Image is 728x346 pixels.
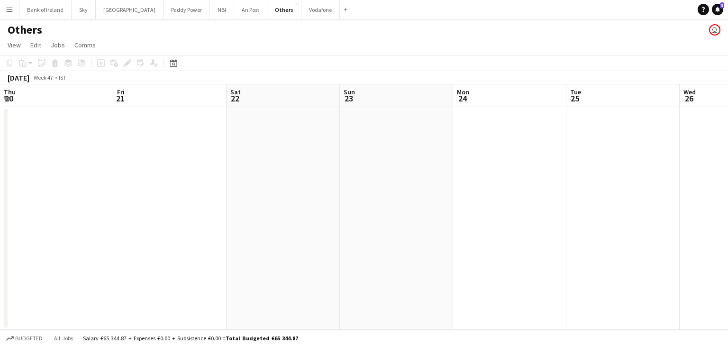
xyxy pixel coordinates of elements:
[19,0,72,19] button: Bank of Ireland
[301,0,340,19] button: Vodafone
[2,93,16,104] span: 20
[96,0,164,19] button: [GEOGRAPHIC_DATA]
[683,88,696,96] span: Wed
[4,88,16,96] span: Thu
[8,41,21,49] span: View
[27,39,45,51] a: Edit
[47,39,69,51] a: Jobs
[712,4,723,15] a: 3
[71,39,100,51] a: Comms
[83,335,298,342] div: Salary €65 344.87 + Expenses €0.00 + Subsistence €0.00 =
[8,73,29,82] div: [DATE]
[116,93,125,104] span: 21
[342,93,355,104] span: 23
[72,0,96,19] button: Sky
[210,0,234,19] button: NBI
[267,0,301,19] button: Others
[5,333,44,344] button: Budgeted
[164,0,210,19] button: Paddy Power
[30,41,41,49] span: Edit
[709,24,720,36] app-user-avatar: Katie Shovlin
[74,41,96,49] span: Comms
[4,39,25,51] a: View
[226,335,298,342] span: Total Budgeted €65 344.87
[52,335,75,342] span: All jobs
[720,2,724,9] span: 3
[230,88,241,96] span: Sat
[31,74,55,81] span: Week 47
[344,88,355,96] span: Sun
[570,88,581,96] span: Tue
[117,88,125,96] span: Fri
[569,93,581,104] span: 25
[234,0,267,19] button: An Post
[457,88,469,96] span: Mon
[59,74,66,81] div: IST
[8,23,42,37] h1: Others
[229,93,241,104] span: 22
[51,41,65,49] span: Jobs
[455,93,469,104] span: 24
[15,335,43,342] span: Budgeted
[682,93,696,104] span: 26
